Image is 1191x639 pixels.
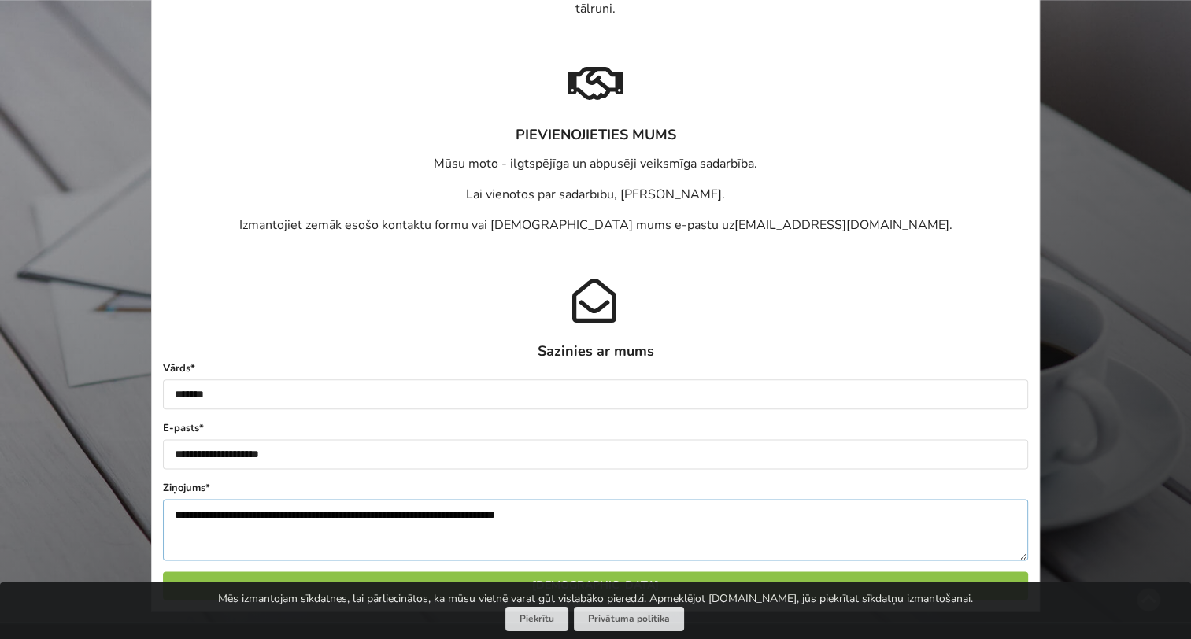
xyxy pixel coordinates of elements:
button: Piekrītu [505,607,568,631]
button: [DEMOGRAPHIC_DATA] [163,571,1028,600]
h3: PIEVIENOJIETIES MUMS [163,126,1028,144]
p: Izmantojiet zemāk esošo kontaktu formu vai [DEMOGRAPHIC_DATA] mums e-pastu uz [EMAIL_ADDRESS][DOM... [163,216,1028,235]
p: Lai vienotos par sadarbību, [PERSON_NAME]. [163,186,1028,204]
a: Privātuma politika [574,607,684,631]
h3: Sazinies ar mums [163,342,1028,360]
label: Ziņojums* [163,480,1028,496]
p: Mūsu moto - ilgtspējīga un abpusēji veiksmīga sadarbība. [163,155,1028,173]
label: E-pasts* [163,420,1028,436]
label: Vārds* [163,360,1028,376]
